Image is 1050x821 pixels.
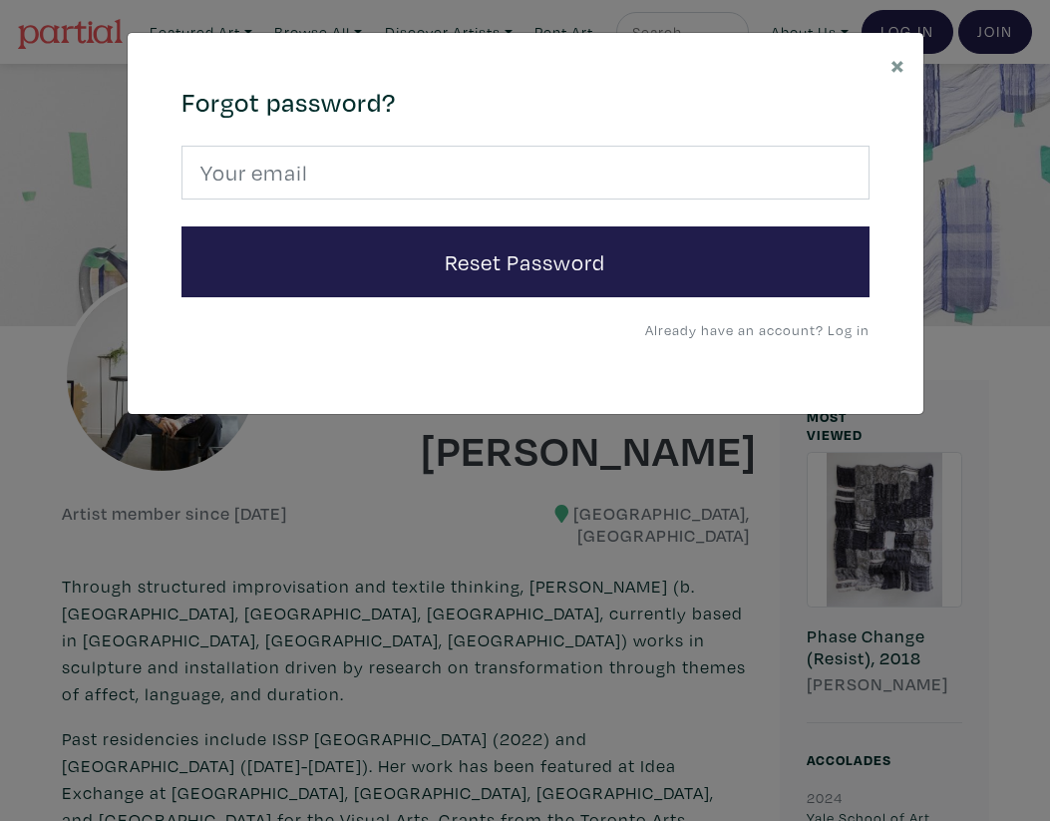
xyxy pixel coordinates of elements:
h4: Forgot password? [181,87,870,119]
button: Close [873,33,923,96]
a: Already have an account? Log in [645,320,870,339]
button: Reset Password [181,226,870,298]
span: × [890,47,905,82]
input: Your email [181,146,870,200]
